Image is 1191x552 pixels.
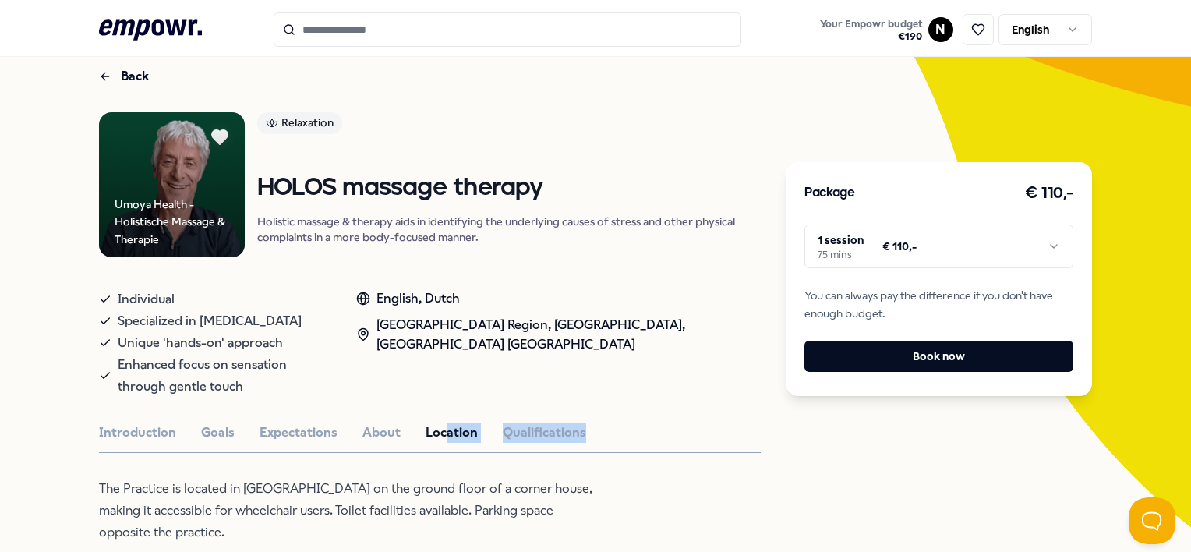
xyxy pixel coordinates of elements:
div: Umoya Health - Holistische Massage & Therapie [115,196,245,248]
span: Your Empowr budget [820,18,922,30]
div: Relaxation [257,112,342,134]
img: Product Image [99,112,245,258]
button: Introduction [99,423,176,443]
div: [GEOGRAPHIC_DATA] Region, [GEOGRAPHIC_DATA], [GEOGRAPHIC_DATA] [GEOGRAPHIC_DATA] [356,315,761,355]
a: Relaxation [257,112,761,140]
span: Enhanced focus on sensation through gentle touch [118,354,325,398]
iframe: Help Scout Beacon - Open [1129,497,1175,544]
div: Back [99,66,149,87]
div: English, Dutch [356,288,761,309]
span: Unique 'hands-on' approach [118,332,283,354]
h3: Package [804,183,854,203]
input: Search for products, categories or subcategories [274,12,741,47]
button: Goals [201,423,235,443]
button: Location [426,423,478,443]
button: Expectations [260,423,338,443]
button: Book now [804,341,1073,372]
button: Qualifications [503,423,586,443]
p: The Practice is located in [GEOGRAPHIC_DATA] on the ground floor of a corner house, making it acc... [99,478,606,543]
button: Your Empowr budget€190 [817,15,925,46]
p: Holistic massage & therapy aids in identifying the underlying causes of stress and other physical... [257,214,761,245]
span: You can always pay the difference if you don't have enough budget. [804,287,1073,322]
span: Individual [118,288,175,310]
button: N [928,17,953,42]
span: € 190 [820,30,922,43]
h1: HOLOS massage therapy [257,175,761,202]
button: About [362,423,401,443]
span: Specialized in [MEDICAL_DATA] [118,310,302,332]
h3: € 110,- [1025,181,1073,206]
a: Your Empowr budget€190 [814,13,928,46]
